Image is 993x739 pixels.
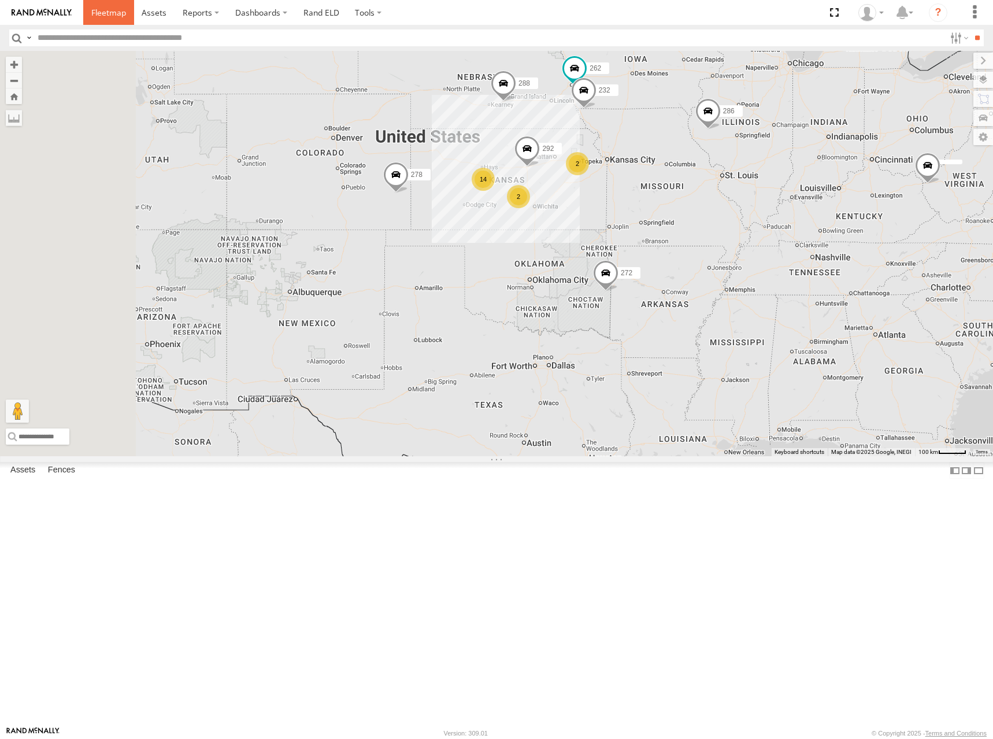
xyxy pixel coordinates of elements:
button: Zoom in [6,57,22,72]
div: 2 [566,152,589,175]
div: 14 [472,168,495,191]
label: Map Settings [973,129,993,145]
span: 278 [411,171,423,179]
button: Zoom out [6,72,22,88]
a: Terms and Conditions [925,730,987,737]
button: Zoom Home [6,88,22,104]
button: Drag Pegman onto the map to open Street View [6,400,29,423]
span: 232 [599,86,610,94]
span: 292 [542,144,554,152]
label: Fences [42,463,81,479]
label: Search Query [24,29,34,46]
a: Visit our Website [6,727,60,739]
span: 272 [621,269,632,277]
label: Hide Summary Table [973,462,984,479]
label: Measure [6,110,22,126]
div: Version: 309.01 [444,730,488,737]
div: 2 [507,185,530,208]
span: 286 [723,106,735,114]
label: Dock Summary Table to the Right [961,462,972,479]
label: Assets [5,463,41,479]
span: 288 [518,79,530,87]
i: ? [929,3,947,22]
div: Shane Miller [854,4,888,21]
label: Dock Summary Table to the Left [949,462,961,479]
span: Map data ©2025 Google, INEGI [831,449,912,455]
img: rand-logo.svg [12,9,72,17]
span: 100 km [918,449,938,455]
div: © Copyright 2025 - [872,730,987,737]
button: Keyboard shortcuts [775,448,824,456]
a: Terms (opens in new tab) [976,449,988,454]
button: Map Scale: 100 km per 45 pixels [915,448,970,456]
label: Search Filter Options [946,29,970,46]
span: 262 [590,64,601,72]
